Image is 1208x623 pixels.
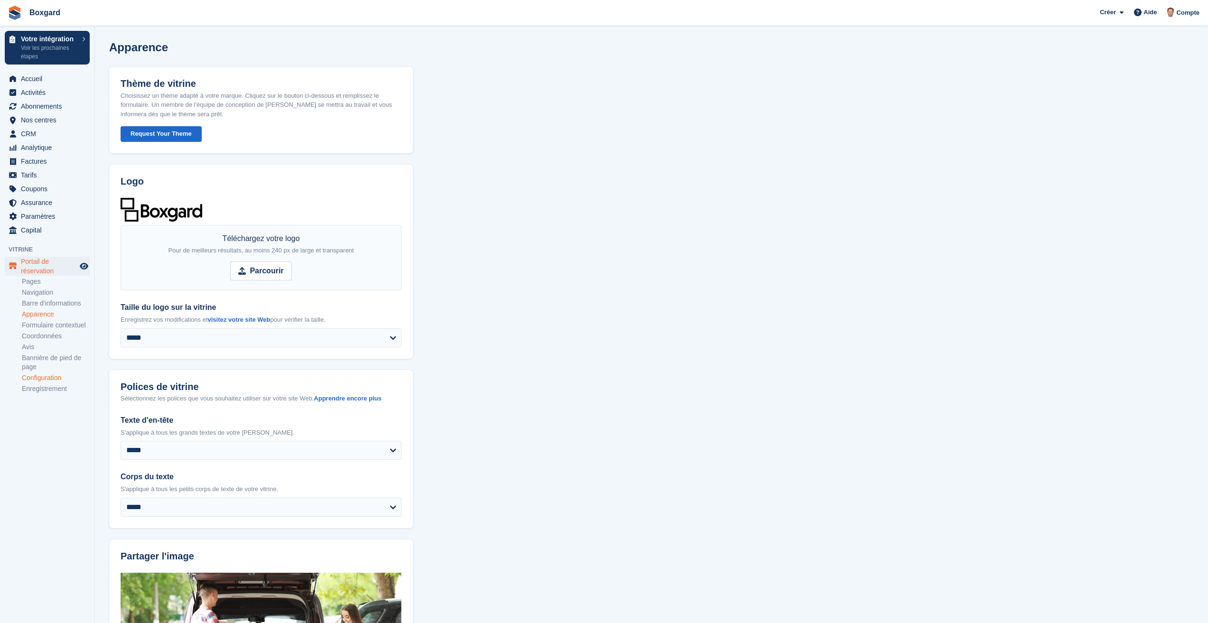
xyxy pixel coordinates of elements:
div: Sélectionnez les polices que vous souhaitez utiliser sur votre site Web. [121,394,402,403]
span: Paramètres [21,210,78,223]
span: Nos centres [21,113,78,127]
p: S'applique à tous les grands textes de votre [PERSON_NAME]. [121,428,402,437]
a: Coordonnées [22,332,90,341]
img: Alban Mackay [1166,8,1175,17]
p: Enregistrez vos modifications et pour vérifier la taille. [121,315,402,325]
span: Compte [1177,8,1199,18]
a: Formulaire contextuel [22,321,90,330]
a: Votre intégration Voir les prochaines étapes [5,31,90,65]
a: menu [5,168,90,182]
span: Assurance [21,196,78,209]
a: menu [5,155,90,168]
p: Votre intégration [21,36,77,42]
span: Coupons [21,182,78,195]
a: Configuration [22,373,90,382]
a: menu [5,100,90,113]
span: Factures [21,155,78,168]
p: Choisissez un thème adapté à votre marque. Cliquez sur le bouton ci-dessous et remplissez le form... [121,91,402,119]
div: Téléchargez votre logo [169,233,354,256]
a: Boxgard [26,5,64,20]
span: Accueil [21,72,78,85]
a: visitez votre site Web [208,316,271,323]
a: menu [5,141,90,154]
button: Request Your Theme [121,126,202,142]
span: Analytique [21,141,78,154]
label: Taille du logo sur la vitrine [121,302,402,313]
h1: Apparence [109,41,168,54]
a: Boutique d'aperçu [78,260,90,272]
span: Activités [21,86,78,99]
span: Pour de meilleurs résultats, au moins 240 px de large et transparent [169,247,354,254]
h2: Logo [121,176,402,187]
img: Boxgard-box-and-text-logo-black-v2%20(1).png [121,198,202,222]
span: CRM [21,127,78,140]
span: Tarifs [21,168,78,182]
a: menu [5,182,90,195]
span: Abonnements [21,100,78,113]
p: Voir les prochaines étapes [21,44,77,61]
h2: Polices de vitrine [121,381,199,392]
a: menu [5,196,90,209]
a: Barre d'informations [22,299,90,308]
span: Vitrine [9,245,94,254]
a: menu [5,72,90,85]
p: S'applique à tous les petits corps de texte de votre vitrine. [121,484,402,494]
a: Navigation [22,288,90,297]
span: Aide [1143,8,1157,17]
span: Capital [21,223,78,237]
a: menu [5,223,90,237]
h2: Partager l'image [121,551,402,562]
a: menu [5,86,90,99]
span: Créer [1100,8,1116,17]
a: Avis [22,343,90,352]
label: Texte d'en-tête [121,415,402,426]
span: Portail de réservation [21,257,78,276]
a: Apparence [22,310,90,319]
img: stora-icon-8386f47178a22dfd0bd8f6a31ec36ba5ce8667c1dd55bd0f319d3a0aa187defe.svg [8,6,22,20]
a: menu [5,210,90,223]
label: Corps du texte [121,471,402,483]
a: Apprendre encore plus [314,395,381,402]
a: Pages [22,277,90,286]
a: menu [5,127,90,140]
a: Enregistrement [22,384,90,393]
a: menu [5,257,90,276]
a: Bannière de pied de page [22,353,90,372]
strong: Parcourir [250,265,283,277]
h2: Thème de vitrine [121,78,196,89]
a: menu [5,113,90,127]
